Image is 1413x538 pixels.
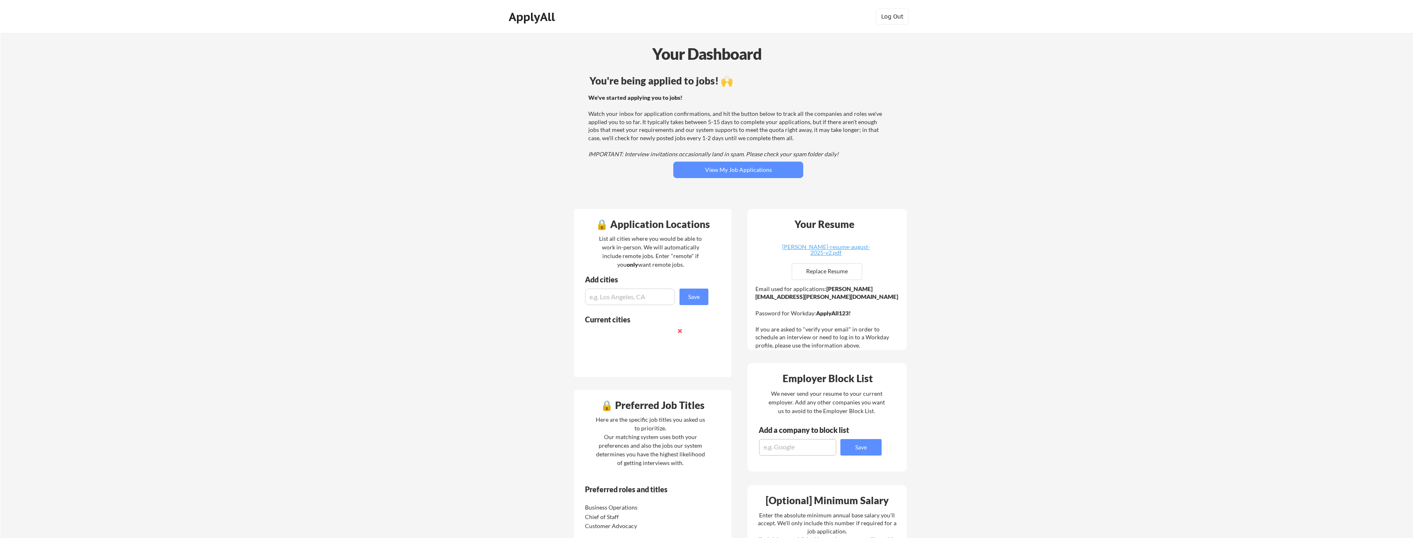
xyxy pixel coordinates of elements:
[585,503,672,512] div: Business Operations
[588,150,839,157] em: IMPORTANT: Interview invitations occasionally land in spam. Please check your spam folder daily!
[759,426,862,434] div: Add a company to block list
[585,486,697,493] div: Preferred roles and titles
[777,244,875,257] a: [PERSON_NAME]-resume-august-2025-v2.pdf
[585,276,710,283] div: Add cities
[755,285,898,301] strong: [PERSON_NAME][EMAIL_ADDRESS][PERSON_NAME][DOMAIN_NAME]
[840,439,882,456] button: Save
[594,234,707,269] div: List all cities where you would be able to work in-person. We will automatically include remote j...
[509,10,557,24] div: ApplyAll
[585,513,672,521] div: Chief of Staff
[594,415,707,467] div: Here are the specific job titles you asked us to prioritize. Our matching system uses both your p...
[576,219,729,229] div: 🔒 Application Locations
[576,400,729,410] div: 🔒 Preferred Job Titles
[679,289,708,305] button: Save
[876,8,909,25] button: Log Out
[588,94,886,158] div: Watch your inbox for application confirmations, and hit the button below to track all the compani...
[585,522,672,530] div: Customer Advocacy
[590,76,887,86] div: You're being applied to jobs! 🙌
[777,244,875,256] div: [PERSON_NAME]-resume-august-2025-v2.pdf
[585,316,699,323] div: Current cities
[816,310,851,317] strong: ApplyAll123!
[1,42,1413,66] div: Your Dashboard
[751,374,904,383] div: Employer Block List
[783,219,865,229] div: Your Resume
[673,162,803,178] button: View My Job Applications
[585,289,675,305] input: e.g. Los Angeles, CA
[750,496,904,505] div: [Optional] Minimum Salary
[768,389,885,415] div: We never send your resume to your current employer. Add any other companies you want us to avoid ...
[755,285,901,350] div: Email used for applications: Password for Workday: If you are asked to "verify your email" in ord...
[627,261,638,268] strong: only
[588,94,682,101] strong: We've started applying you to jobs!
